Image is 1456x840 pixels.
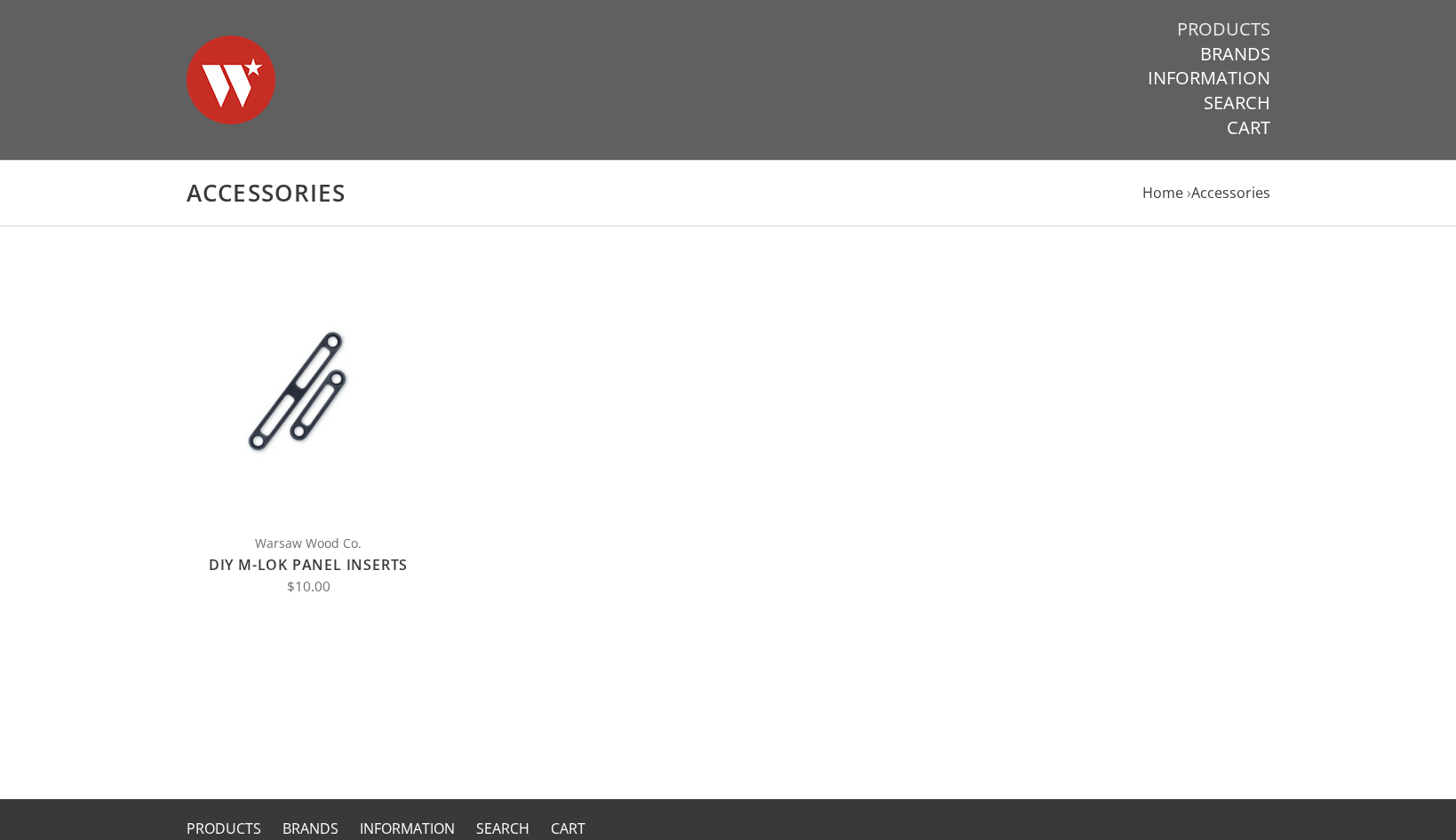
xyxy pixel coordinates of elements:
[187,178,1270,208] h1: Accessories
[1204,91,1270,115] a: Search
[187,819,261,838] a: Products
[187,18,275,142] img: Warsaw Wood Co.
[187,533,431,553] span: Warsaw Wood Co.
[1148,67,1270,90] a: Information
[282,819,338,838] a: Brands
[287,577,330,596] span: $10.00
[1200,43,1270,66] a: Brands
[551,819,585,838] a: Cart
[1177,18,1270,41] a: Products
[187,271,431,515] img: DIY M-LOK Panel Inserts
[360,819,455,838] a: Information
[209,555,408,575] a: DIY M-LOK Panel Inserts
[1142,183,1183,202] a: Home
[1187,181,1270,205] li: ›
[1227,116,1270,139] a: Cart
[1191,183,1270,202] a: Accessories
[476,819,529,838] a: Search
